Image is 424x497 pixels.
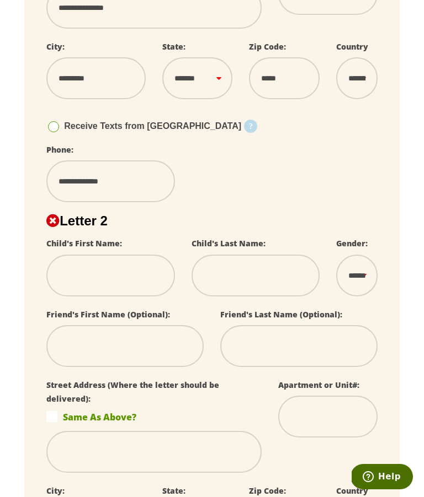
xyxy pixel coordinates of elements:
label: Friend's First Name (Optional): [46,309,170,320]
label: City: [46,485,65,496]
label: Country [336,41,368,52]
label: Friend's Last Name (Optional): [220,309,342,320]
label: Zip Code: [249,41,286,52]
label: Zip Code: [249,485,286,496]
label: State: [162,41,185,52]
label: Gender: [336,238,368,248]
label: City: [46,41,65,52]
iframe: Opens a widget where you can find more information [352,464,413,491]
label: Country [336,485,368,496]
label: Phone: [46,144,73,155]
label: Child's Last Name: [192,238,266,248]
label: Same As Above? [46,411,262,422]
label: State: [162,485,185,496]
h2: Letter 2 [46,213,378,229]
label: Street Address (Where the letter should be delivered): [46,380,219,404]
label: Child's First Name: [46,238,122,248]
span: Receive Texts from [GEOGRAPHIC_DATA] [64,121,241,131]
label: Apartment or Unit#: [278,380,359,390]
